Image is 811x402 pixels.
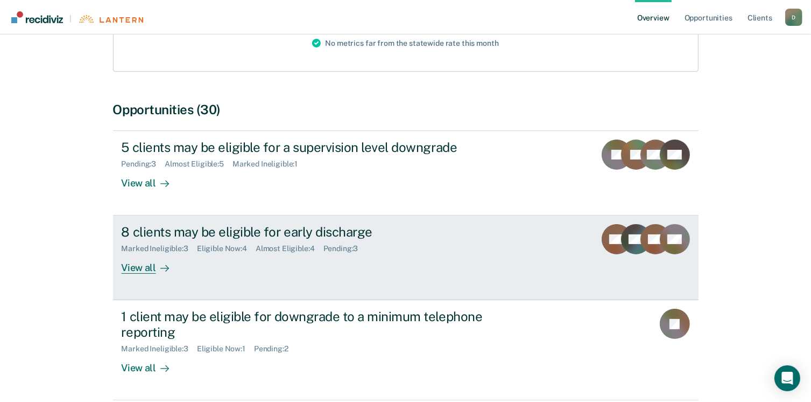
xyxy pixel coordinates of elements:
div: D [785,9,802,26]
div: View all [122,169,182,190]
div: Marked Ineligible : 3 [122,344,197,354]
div: Eligible Now : 1 [197,344,254,354]
div: Pending : 3 [122,160,165,169]
img: Lantern [78,15,143,23]
div: Almost Eligible : 5 [165,160,232,169]
div: Eligible Now : 4 [197,244,256,253]
div: 8 clients may be eligible for early discharge [122,224,499,240]
div: Marked Ineligible : 3 [122,244,197,253]
a: 1 client may be eligible for downgrade to a minimum telephone reportingMarked Ineligible:3Eligibl... [113,300,699,400]
div: No metrics far from the statewide rate this month [304,15,507,71]
img: Recidiviz [11,11,63,23]
a: 5 clients may be eligible for a supervision level downgradePending:3Almost Eligible:5Marked Ineli... [113,130,699,216]
span: | [63,14,78,23]
div: View all [122,354,182,375]
div: Pending : 3 [323,244,367,253]
div: Marked Ineligible : 1 [232,160,306,169]
div: Pending : 2 [254,344,297,354]
a: 8 clients may be eligible for early dischargeMarked Ineligible:3Eligible Now:4Almost Eligible:4Pe... [113,216,699,300]
div: 5 clients may be eligible for a supervision level downgrade [122,140,499,155]
button: Profile dropdown button [785,9,802,26]
div: Open Intercom Messenger [774,365,800,391]
div: View all [122,253,182,274]
div: 1 client may be eligible for downgrade to a minimum telephone reporting [122,309,499,340]
div: Almost Eligible : 4 [256,244,323,253]
div: Opportunities (30) [113,102,699,117]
